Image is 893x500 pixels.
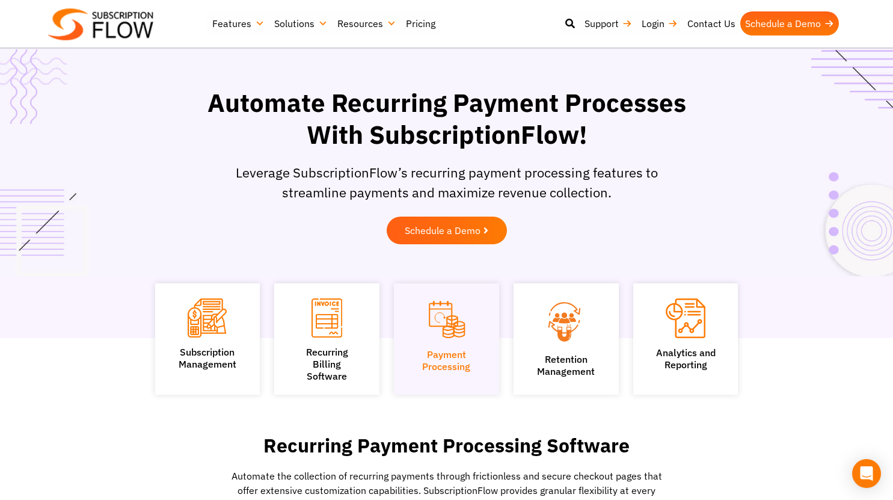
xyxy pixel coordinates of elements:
a: Contact Us [683,11,740,35]
p: Leverage SubscriptionFlow’s recurring payment processing features to streamline payments and maxi... [227,162,666,202]
img: Subscription Management icon [188,298,227,338]
a: Pricing [401,11,440,35]
a: Schedule a Demo [387,217,507,244]
a: Recurring Billing Software [306,346,348,382]
a: Resources [333,11,401,35]
img: Analytics and Reporting icon [666,298,705,338]
a: Retention Management [537,353,595,377]
a: Schedule a Demo [740,11,839,35]
img: Payment Processing icon [427,298,466,340]
img: Recurring Billing Software icon [311,298,342,338]
h1: Automate Recurring Payment Processes With SubscriptionFlow! [197,87,696,150]
span: Schedule a Demo [405,226,480,235]
a: SubscriptionManagement [179,346,236,370]
a: Support [580,11,637,35]
div: Open Intercom Messenger [852,459,881,488]
a: PaymentProcessing [422,348,470,372]
a: Solutions [269,11,333,35]
h2: Recurring Payment Processing Software [182,434,711,457]
img: Subscriptionflow [48,8,153,40]
a: Login [637,11,683,35]
img: Retention Management icon [532,298,601,344]
a: Features [207,11,269,35]
a: Analytics andReporting [656,347,716,371]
